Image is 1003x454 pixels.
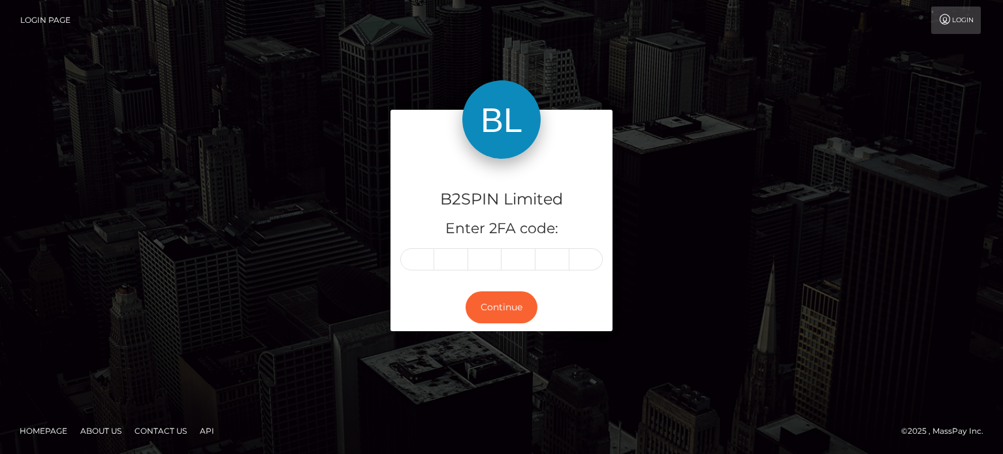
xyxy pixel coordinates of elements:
[901,424,993,438] div: © 2025 , MassPay Inc.
[931,7,981,34] a: Login
[400,219,603,239] h5: Enter 2FA code:
[462,80,541,159] img: B2SPIN Limited
[75,421,127,441] a: About Us
[20,7,71,34] a: Login Page
[400,188,603,211] h4: B2SPIN Limited
[129,421,192,441] a: Contact Us
[14,421,72,441] a: Homepage
[466,291,537,323] button: Continue
[195,421,219,441] a: API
